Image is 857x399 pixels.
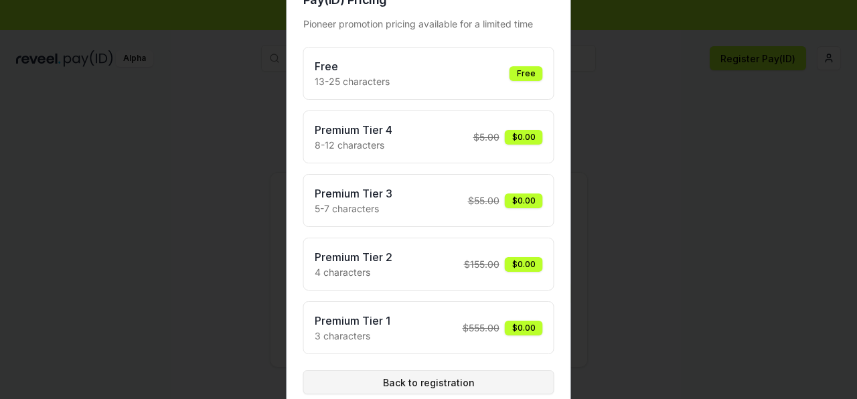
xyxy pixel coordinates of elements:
[468,193,499,208] span: $ 55.00
[315,122,392,138] h3: Premium Tier 4
[473,130,499,144] span: $ 5.00
[315,138,392,152] p: 8-12 characters
[315,265,392,279] p: 4 characters
[315,202,392,216] p: 5-7 characters
[315,74,390,88] p: 13-25 characters
[463,321,499,335] span: $ 555.00
[303,17,554,31] div: Pioneer promotion pricing available for a limited time
[315,329,390,343] p: 3 characters
[303,370,554,394] button: Back to registration
[505,130,543,145] div: $0.00
[315,58,390,74] h3: Free
[464,257,499,271] span: $ 155.00
[315,249,392,265] h3: Premium Tier 2
[505,257,543,272] div: $0.00
[315,313,390,329] h3: Premium Tier 1
[505,193,543,208] div: $0.00
[505,321,543,335] div: $0.00
[510,66,543,81] div: Free
[315,185,392,202] h3: Premium Tier 3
